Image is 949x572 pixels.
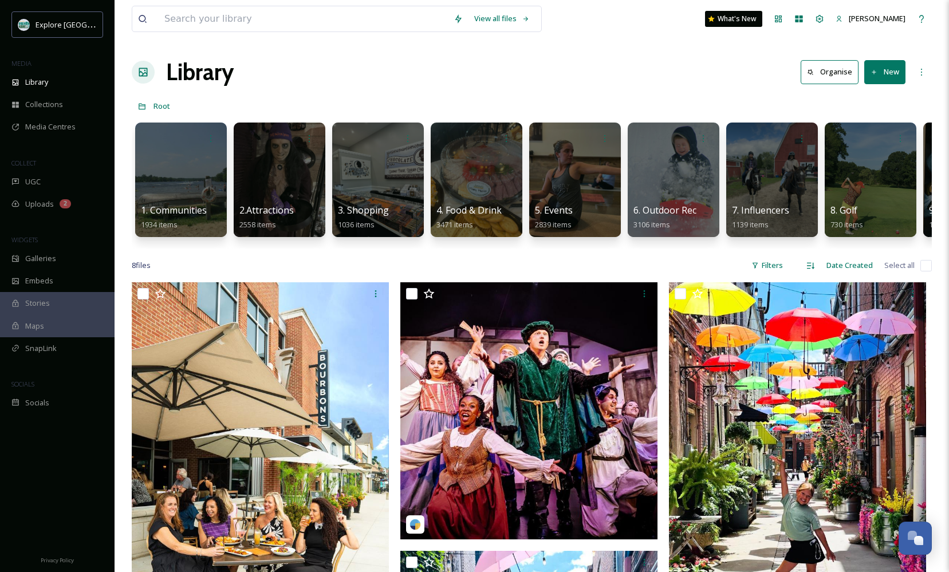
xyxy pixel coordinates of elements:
span: Select all [884,260,915,271]
span: 1036 items [338,219,375,230]
button: Organise [801,60,859,84]
button: New [864,60,905,84]
div: Date Created [821,254,879,277]
a: 3. Shopping1036 items [338,205,389,230]
a: [PERSON_NAME] [830,7,911,30]
span: Embeds [25,275,53,286]
span: 3106 items [633,219,670,230]
span: Socials [25,397,49,408]
span: Privacy Policy [41,557,74,564]
div: 2 [60,199,71,208]
span: Media Centres [25,121,76,132]
span: 1934 items [141,219,178,230]
span: Root [153,101,170,111]
span: 7. Influencers [732,204,789,216]
span: 6. Outdoor Rec [633,204,696,216]
a: 6. Outdoor Rec3106 items [633,205,696,230]
span: UGC [25,176,41,187]
span: 1139 items [732,219,769,230]
input: Search your library [159,6,448,31]
span: SOCIALS [11,380,34,388]
span: Galleries [25,253,56,264]
span: Stories [25,298,50,309]
span: 2839 items [535,219,572,230]
a: Root [153,99,170,113]
span: 2.Attractions [239,204,294,216]
span: [PERSON_NAME] [849,13,905,23]
span: 1. Communities [141,204,207,216]
a: Privacy Policy [41,553,74,566]
a: What's New [705,11,762,27]
span: SnapLink [25,343,57,354]
button: Open Chat [899,522,932,555]
a: 7. Influencers1139 items [732,205,789,230]
span: 3. Shopping [338,204,389,216]
span: WIDGETS [11,235,38,244]
a: 2.Attractions2558 items [239,205,294,230]
img: snapsea-logo.png [409,519,421,530]
div: Filters [746,254,789,277]
a: Organise [801,60,864,84]
span: 5. Events [535,204,573,216]
a: 5. Events2839 items [535,205,573,230]
span: Library [25,77,48,88]
span: 2558 items [239,219,276,230]
span: Maps [25,321,44,332]
span: COLLECT [11,159,36,167]
span: Collections [25,99,63,110]
span: 4. Food & Drink [436,204,502,216]
a: View all files [468,7,535,30]
a: Library [166,55,234,89]
a: 8. Golf730 items [830,205,863,230]
span: MEDIA [11,59,31,68]
a: 4. Food & Drink3471 items [436,205,502,230]
span: 8. Golf [830,204,857,216]
span: 3471 items [436,219,473,230]
img: autumnsierraxo-2143642.jpg [400,282,657,539]
span: Uploads [25,199,54,210]
img: 67e7af72-b6c8-455a-acf8-98e6fe1b68aa.avif [18,19,30,30]
span: 8 file s [132,260,151,271]
span: Explore [GEOGRAPHIC_DATA][PERSON_NAME] [36,19,193,30]
span: 730 items [830,219,863,230]
a: 1. Communities1934 items [141,205,207,230]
